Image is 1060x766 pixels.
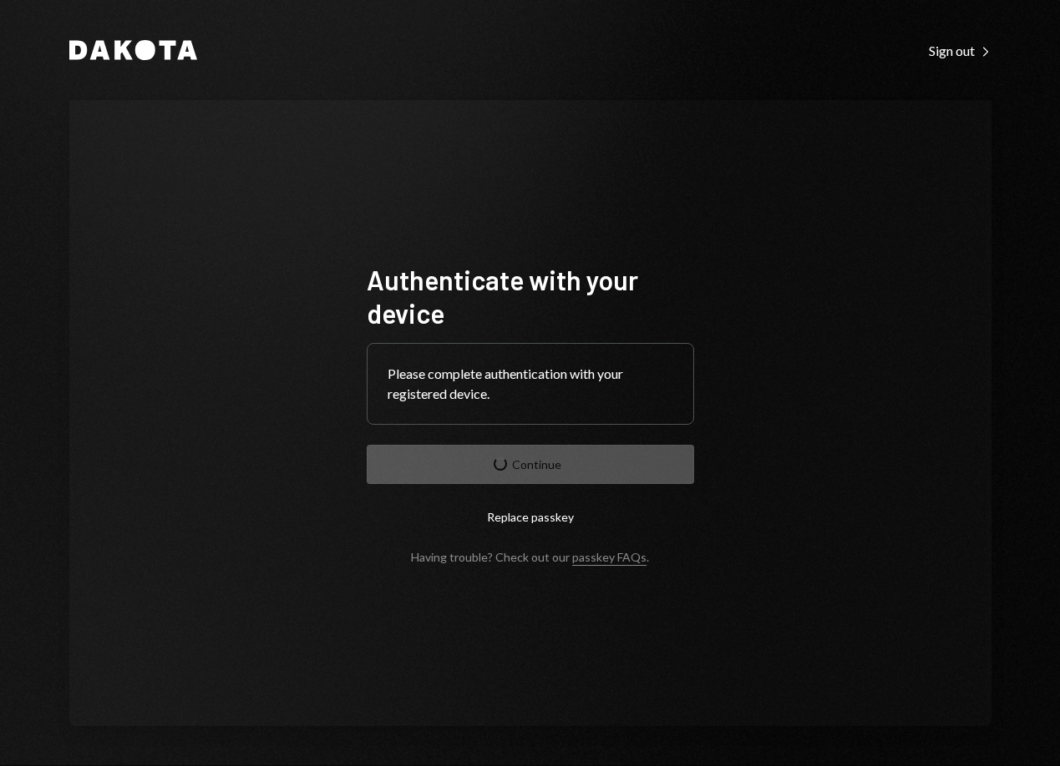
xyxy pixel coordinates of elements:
[367,497,694,537] button: Replace passkey
[388,364,673,404] div: Please complete authentication with your registered device.
[929,41,992,59] a: Sign out
[572,550,647,566] a: passkey FAQs
[929,43,992,59] div: Sign out
[367,263,694,330] h1: Authenticate with your device
[411,550,649,564] div: Having trouble? Check out our .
